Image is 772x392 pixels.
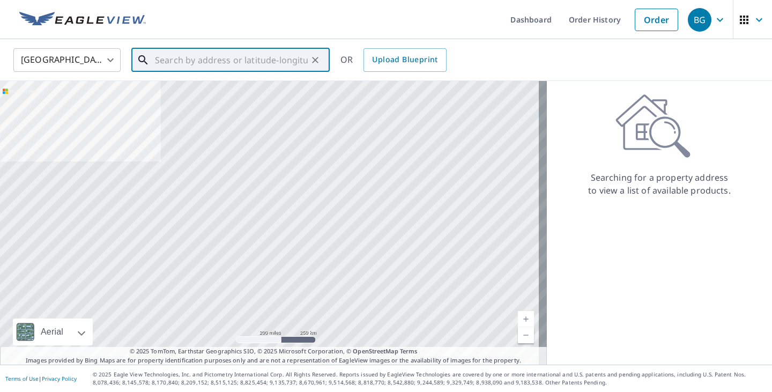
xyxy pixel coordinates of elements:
div: Aerial [38,319,66,345]
a: Current Level 5, Zoom Out [518,327,534,343]
div: Aerial [13,319,93,345]
div: BG [688,8,711,32]
a: Terms of Use [5,375,39,382]
img: EV Logo [19,12,146,28]
a: Order [635,9,678,31]
p: | [5,375,77,382]
a: Privacy Policy [42,375,77,382]
div: OR [340,48,447,72]
div: [GEOGRAPHIC_DATA] [13,45,121,75]
span: © 2025 TomTom, Earthstar Geographics SIO, © 2025 Microsoft Corporation, © [130,347,418,356]
button: Clear [308,53,323,68]
a: OpenStreetMap [353,347,398,355]
input: Search by address or latitude-longitude [155,45,308,75]
span: Upload Blueprint [372,53,437,66]
a: Current Level 5, Zoom In [518,311,534,327]
p: Searching for a property address to view a list of available products. [588,171,731,197]
a: Upload Blueprint [363,48,446,72]
p: © 2025 Eagle View Technologies, Inc. and Pictometry International Corp. All Rights Reserved. Repo... [93,371,767,387]
a: Terms [400,347,418,355]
